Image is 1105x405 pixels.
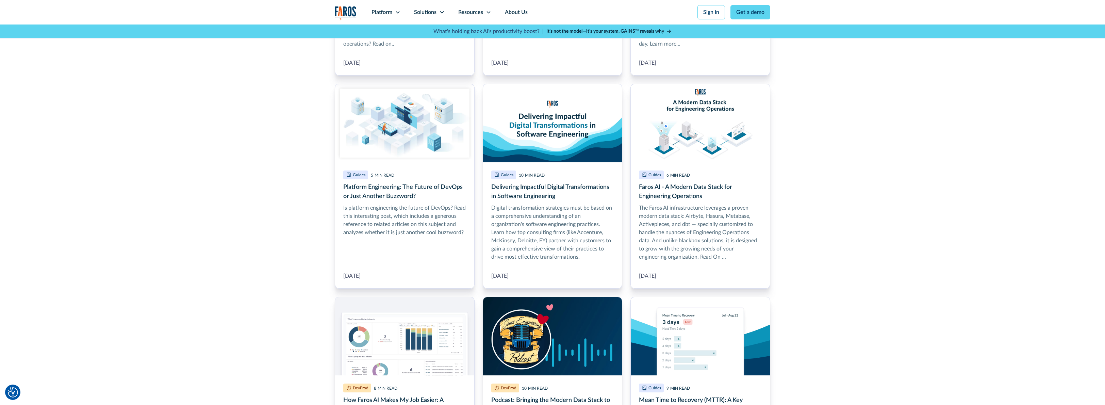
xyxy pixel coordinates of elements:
[630,84,770,289] a: Faros AI - A Modern Data Stack for Engineering Operations
[433,27,544,35] p: What's holding back AI's productivity boost? |
[697,5,725,19] a: Sign in
[335,6,357,20] a: home
[414,8,436,16] div: Solutions
[8,387,18,398] button: Cookie Settings
[372,8,392,16] div: Platform
[546,29,664,34] strong: It’s not the model—it’s your system. GAINS™ reveals why
[8,387,18,398] img: Revisit consent button
[335,84,475,289] a: Platform Engineering: The Future of DevOps or Just Another Buzzword?
[483,84,623,289] a: Delivering Impactful Digital Transformations in Software Engineering
[730,5,770,19] a: Get a demo
[335,6,357,20] img: Logo of the analytics and reporting company Faros.
[546,28,672,35] a: It’s not the model—it’s your system. GAINS™ reveals why
[458,8,483,16] div: Resources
